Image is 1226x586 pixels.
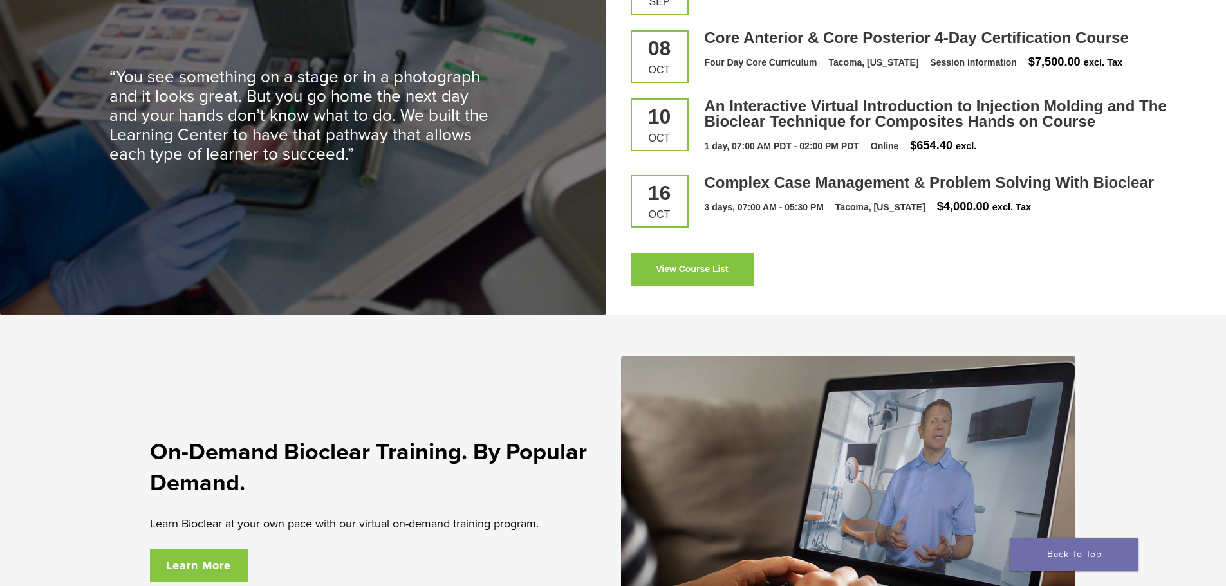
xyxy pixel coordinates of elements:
[642,38,678,59] div: 08
[705,56,817,69] div: Four Day Core Curriculum
[150,549,248,582] a: Learn More
[705,140,859,153] div: 1 day, 07:00 AM PDT - 02:00 PM PDT
[705,174,1155,191] a: Complex Case Management & Problem Solving With Bioclear
[109,68,496,164] p: “You see something on a stage or in a photograph and it looks great. But you go home the next day...
[642,65,678,75] div: Oct
[930,56,1017,69] div: Session information
[835,201,925,214] div: Tacoma, [US_STATE]
[1084,57,1122,68] span: excl. Tax
[992,202,1031,212] span: excl. Tax
[1028,55,1081,68] span: $7,500.00
[642,106,678,127] div: 10
[828,56,918,69] div: Tacoma, [US_STATE]
[631,253,754,286] a: View Course List
[956,141,976,151] span: excl.
[642,210,678,220] div: Oct
[705,201,824,214] div: 3 days, 07:00 AM - 05:30 PM
[642,183,678,203] div: 16
[871,140,899,153] div: Online
[910,139,952,152] span: $654.40
[705,29,1129,46] a: Core Anterior & Core Posterior 4-Day Certification Course
[642,133,678,143] div: Oct
[705,97,1167,130] a: An Interactive Virtual Introduction to Injection Molding and The Bioclear Technique for Composite...
[937,200,989,213] span: $4,000.00
[150,438,587,497] strong: On-Demand Bioclear Training. By Popular Demand.
[1010,538,1138,571] a: Back To Top
[150,514,606,533] p: Learn Bioclear at your own pace with our virtual on-demand training program.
